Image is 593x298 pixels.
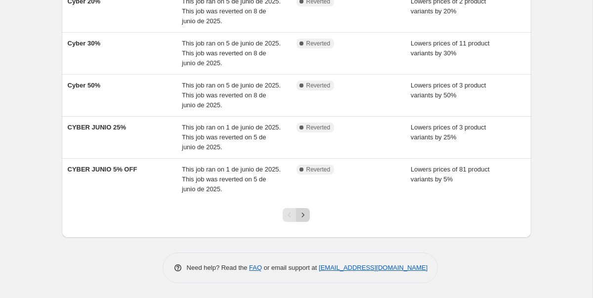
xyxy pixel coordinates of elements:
[187,264,250,271] span: Need help? Read the
[306,124,331,131] span: Reverted
[68,82,100,89] span: Cyber 50%
[182,124,281,151] span: This job ran on 1 de junio de 2025. This job was reverted on 5 de junio de 2025.
[296,208,310,222] button: Next
[249,264,262,271] a: FAQ
[262,264,319,271] span: or email support at
[411,40,490,57] span: Lowers prices of 11 product variants by 30%
[411,82,486,99] span: Lowers prices of 3 product variants by 50%
[182,82,281,109] span: This job ran on 5 de junio de 2025. This job was reverted on 8 de junio de 2025.
[182,166,281,193] span: This job ran on 1 de junio de 2025. This job was reverted on 5 de junio de 2025.
[411,166,490,183] span: Lowers prices of 81 product variants by 5%
[283,208,310,222] nav: Pagination
[319,264,427,271] a: [EMAIL_ADDRESS][DOMAIN_NAME]
[182,40,281,67] span: This job ran on 5 de junio de 2025. This job was reverted on 8 de junio de 2025.
[306,40,331,47] span: Reverted
[306,166,331,173] span: Reverted
[68,124,126,131] span: CYBER JUNIO 25%
[411,124,486,141] span: Lowers prices of 3 product variants by 25%
[68,166,137,173] span: CYBER JUNIO 5% OFF
[306,82,331,89] span: Reverted
[68,40,100,47] span: Cyber 30%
